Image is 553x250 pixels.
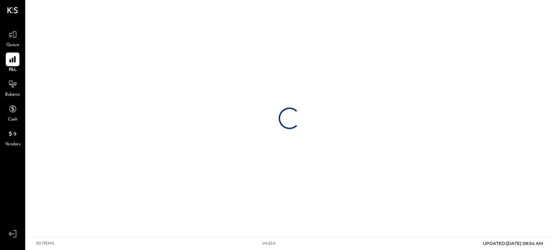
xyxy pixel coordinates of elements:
a: Balance [0,77,25,98]
span: Vendors [5,141,21,148]
a: Cash [0,102,25,123]
a: P&L [0,53,25,73]
span: P&L [9,67,17,73]
div: v 4.33.0 [262,241,275,246]
span: UPDATED: [DATE] 08:54 AM [483,241,543,246]
div: 151 items [36,241,54,246]
span: Cash [8,117,17,123]
a: Vendors [0,127,25,148]
span: Balance [5,92,20,98]
a: Queue [0,28,25,49]
span: Queue [6,42,19,49]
